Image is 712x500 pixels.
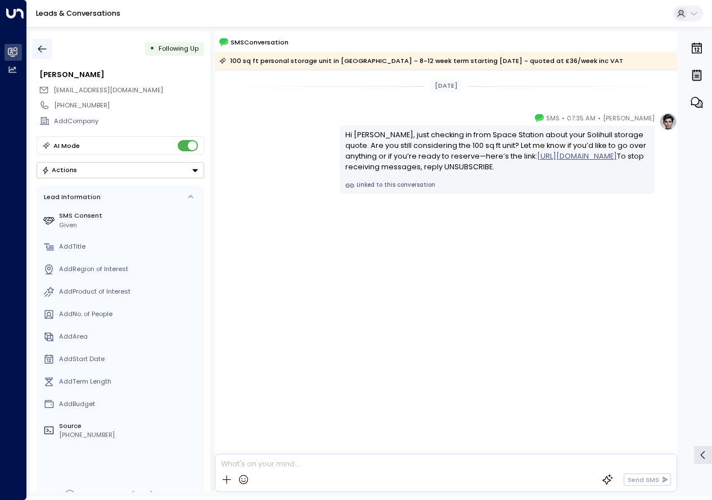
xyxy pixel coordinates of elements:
span: [EMAIL_ADDRESS][DOMAIN_NAME] [53,85,163,94]
a: Leads & Conversations [36,8,120,18]
div: Actions [42,166,77,174]
span: • [598,112,601,124]
span: SMS Conversation [231,37,289,47]
div: AddCompany [54,116,204,126]
span: [PERSON_NAME] [603,112,655,124]
div: AddProduct of Interest [59,287,200,296]
div: Given [59,220,200,230]
div: • [150,40,155,57]
div: Lead created on [DATE] 4:18 pm [78,490,178,499]
div: AddArea [59,332,200,341]
div: AddBudget [59,399,200,409]
a: Linked to this conversation [345,181,650,190]
span: • [562,112,565,124]
div: [PERSON_NAME] [39,69,204,80]
img: profile-logo.png [659,112,677,130]
div: 100 sq ft personal storage unit in [GEOGRAPHIC_DATA] - 8-12 week term starting [DATE] - quoted at... [219,55,623,66]
div: [DATE] [431,79,461,92]
label: SMS Consent [59,211,200,220]
span: Benwiggins@hotmail.co.uk [53,85,163,95]
div: Button group with a nested menu [37,162,204,178]
span: SMS [546,112,560,124]
label: Source [59,421,200,431]
div: AddRegion of Interest [59,264,200,274]
div: AddTerm Length [59,377,200,386]
div: Lead Information [40,192,101,202]
div: AI Mode [53,140,80,151]
div: AddNo. of People [59,309,200,319]
div: [PHONE_NUMBER] [59,430,200,440]
div: [PHONE_NUMBER] [54,101,204,110]
div: AddStart Date [59,354,200,364]
div: Hi [PERSON_NAME], just checking in from Space Station about your Solihull storage quote. Are you ... [345,129,650,173]
button: Actions [37,162,204,178]
a: [URL][DOMAIN_NAME] [537,151,617,161]
span: 07:35 AM [567,112,596,124]
span: Following Up [159,44,199,53]
div: AddTitle [59,242,200,251]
